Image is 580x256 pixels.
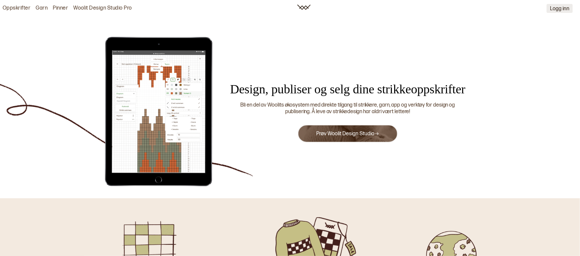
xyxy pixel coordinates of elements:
div: Bli en del av Woolits økosystem med direkte tilgang til strikkere, garn, app og verktøy for desig... [228,102,467,116]
img: Illustrasjon av Woolit Design Studio Pro [101,36,217,187]
a: Oppskrifter [3,5,30,12]
img: Woolit ikon [297,5,311,10]
a: Prøv Woolit Design Studio [316,131,379,137]
button: Logg inn [547,4,573,13]
div: Design, publiser og selg dine strikkeoppskrifter [220,81,476,97]
a: Pinner [53,5,68,12]
button: Prøv Woolit Design Studio [298,125,398,143]
a: Woolit Design Studio Pro [73,5,132,12]
a: Garn [36,5,48,12]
